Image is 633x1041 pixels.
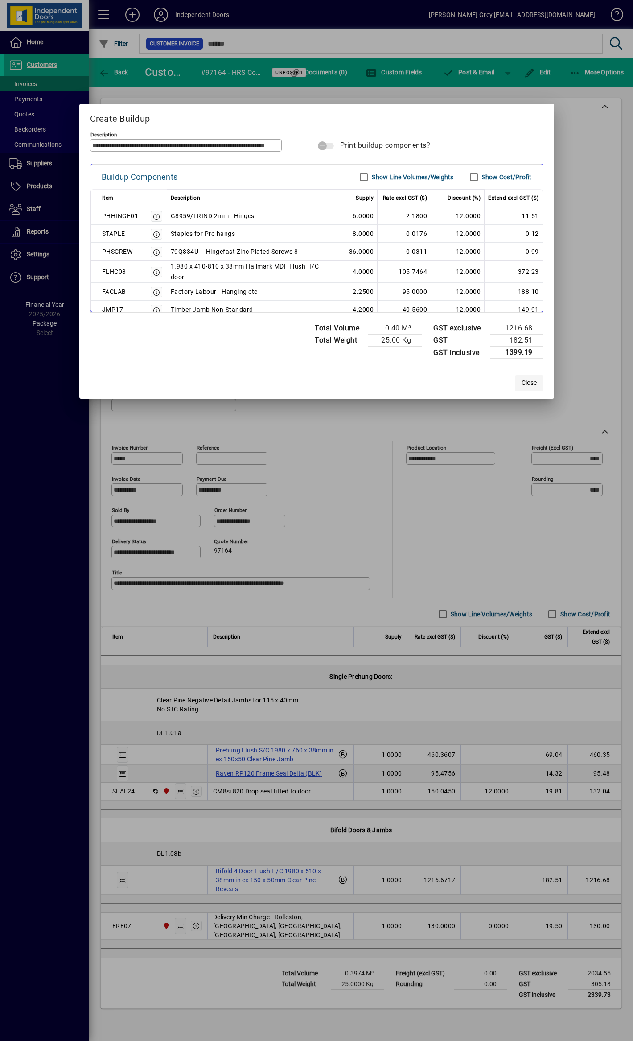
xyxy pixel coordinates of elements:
[324,260,378,283] td: 4.0000
[490,335,543,347] td: 182.51
[102,286,126,297] div: FACLAB
[485,283,543,301] td: 188.10
[102,211,139,221] div: PHHINGE01
[485,207,543,225] td: 11.51
[167,260,325,283] td: 1.980 x 410-810 x 38mm Hallmark MDF Flush H/C door
[324,301,378,318] td: 4.2000
[324,283,378,301] td: 2.2500
[480,173,532,182] label: Show Cost/Profit
[324,225,378,243] td: 8.0000
[381,211,427,221] div: 2.1800
[310,335,368,347] td: Total Weight
[310,322,368,335] td: Total Volume
[102,193,114,203] span: Item
[485,301,543,318] td: 149.91
[167,225,325,243] td: Staples for Pre-hangs
[381,228,427,239] div: 0.0176
[167,301,325,318] td: Timber Jamb Non-Standard
[431,301,485,318] td: 12.0000
[429,347,490,359] td: GST inclusive
[167,283,325,301] td: Factory Labour - Hanging etc
[324,243,378,260] td: 36.0000
[522,378,537,388] span: Close
[383,193,427,203] span: Rate excl GST ($)
[102,266,126,277] div: FLHC08
[370,173,453,182] label: Show Line Volumes/Weights
[368,322,422,335] td: 0.40 M³
[90,132,117,138] mat-label: Description
[102,170,178,184] div: Buildup Components
[448,193,481,203] span: Discount (%)
[490,322,543,335] td: 1216.68
[431,225,485,243] td: 12.0000
[356,193,374,203] span: Supply
[429,322,490,335] td: GST exclusive
[79,104,554,130] h2: Create Buildup
[340,141,431,149] span: Print buildup components?
[515,375,543,391] button: Close
[368,335,422,347] td: 25.00 Kg
[102,304,123,315] div: JMP17
[490,347,543,359] td: 1399.19
[485,260,543,283] td: 372.23
[102,228,125,239] div: STAPLE
[324,207,378,225] td: 6.0000
[381,286,427,297] div: 95.0000
[485,225,543,243] td: 0.12
[381,246,427,257] div: 0.0311
[485,243,543,260] td: 0.99
[431,260,485,283] td: 12.0000
[167,207,325,225] td: G8959/LRIND 2mm - Hinges
[381,304,427,315] div: 40.5600
[381,266,427,277] div: 105.7464
[167,243,325,260] td: 79Q834U – Hingefast Zinc Plated Screws 8
[431,283,485,301] td: 12.0000
[431,207,485,225] td: 12.0000
[488,193,539,203] span: Extend excl GST ($)
[102,246,133,257] div: PHSCREW
[431,243,485,260] td: 12.0000
[429,335,490,347] td: GST
[171,193,201,203] span: Description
